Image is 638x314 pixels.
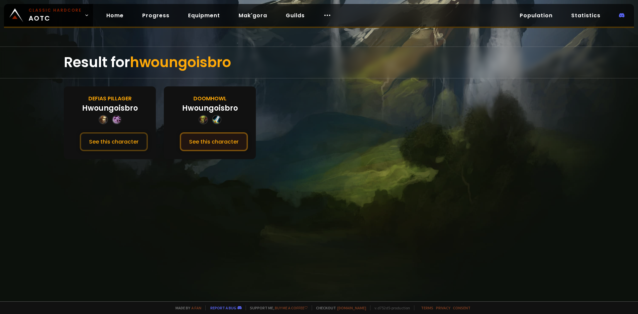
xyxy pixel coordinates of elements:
[566,9,606,22] a: Statistics
[80,132,148,151] button: See this character
[193,94,227,103] div: Doomhowl
[421,305,433,310] a: Terms
[370,305,410,310] span: v. d752d5 - production
[191,305,201,310] a: a fan
[4,4,93,27] a: Classic HardcoreAOTC
[101,9,129,22] a: Home
[337,305,366,310] a: [DOMAIN_NAME]
[436,305,450,310] a: Privacy
[210,305,236,310] a: Report a bug
[29,7,82,23] span: AOTC
[171,305,201,310] span: Made by
[29,7,82,13] small: Classic Hardcore
[180,132,248,151] button: See this character
[82,103,138,114] div: Hwoungoisbro
[64,47,574,78] div: Result for
[280,9,310,22] a: Guilds
[182,103,238,114] div: Hwoungoisbro
[137,9,175,22] a: Progress
[453,305,471,310] a: Consent
[514,9,558,22] a: Population
[88,94,132,103] div: Defias Pillager
[246,305,308,310] span: Support me,
[312,305,366,310] span: Checkout
[130,52,231,72] span: hwoungoisbro
[183,9,225,22] a: Equipment
[233,9,272,22] a: Mak'gora
[275,305,308,310] a: Buy me a coffee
